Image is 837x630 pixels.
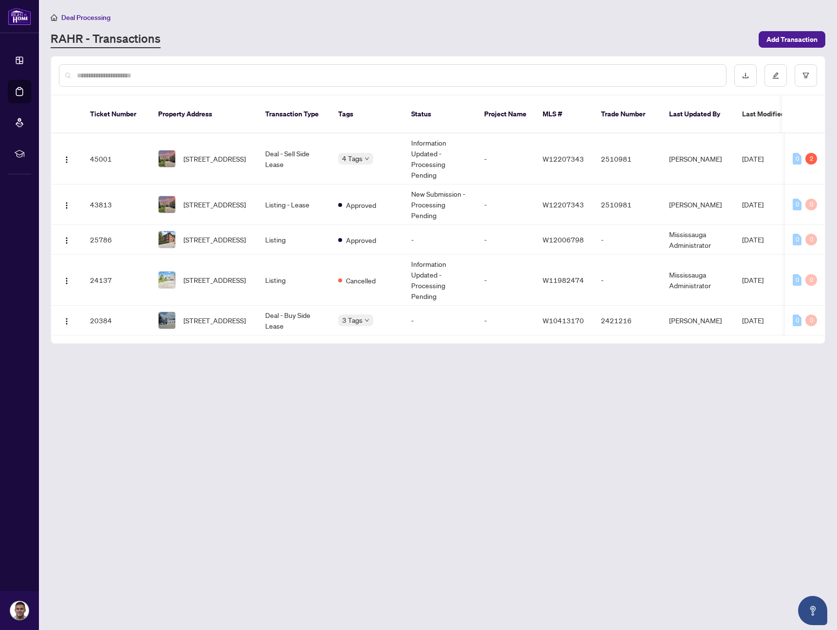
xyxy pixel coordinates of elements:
img: Profile Icon [10,601,29,620]
td: - [476,255,535,306]
td: [PERSON_NAME] [661,185,734,225]
span: W12006798 [543,235,584,244]
img: Logo [63,156,71,164]
span: W11982474 [543,276,584,284]
div: 2 [805,153,817,165]
span: Deal Processing [61,13,110,22]
img: Logo [63,202,71,209]
th: Transaction Type [257,95,330,133]
th: Property Address [150,95,257,133]
span: [STREET_ADDRESS] [183,315,246,326]
span: [STREET_ADDRESS] [183,275,246,285]
button: download [734,64,757,87]
span: W12207343 [543,154,584,163]
button: Open asap [798,596,827,625]
img: thumbnail-img [159,196,175,213]
td: - [403,225,476,255]
td: New Submission - Processing Pending [403,185,476,225]
div: 0 [793,315,801,326]
span: down [364,156,369,161]
span: [DATE] [742,200,764,209]
span: Cancelled [346,275,376,286]
span: 4 Tags [342,153,363,164]
td: Listing [257,225,330,255]
span: [DATE] [742,154,764,163]
span: 3 Tags [342,315,363,326]
span: Last Modified Date [742,109,801,119]
th: Status [403,95,476,133]
span: [DATE] [742,316,764,325]
img: Logo [63,277,71,285]
button: Logo [59,151,74,167]
span: home [51,14,57,21]
span: [STREET_ADDRESS] [183,234,246,245]
td: 45001 [82,133,150,185]
img: logo [8,7,31,25]
td: 2510981 [593,133,661,185]
td: - [476,225,535,255]
span: download [742,72,749,79]
td: - [403,306,476,335]
span: Approved [346,200,376,210]
img: thumbnail-img [159,231,175,248]
button: Logo [59,197,74,212]
div: 0 [805,199,817,210]
td: 24137 [82,255,150,306]
div: 0 [805,234,817,245]
button: Logo [59,313,74,328]
th: Tags [330,95,403,133]
span: [STREET_ADDRESS] [183,153,246,164]
div: 0 [793,234,801,245]
div: 0 [805,274,817,286]
td: - [476,306,535,335]
td: - [476,185,535,225]
span: W12207343 [543,200,584,209]
button: filter [795,64,817,87]
td: - [593,255,661,306]
td: 25786 [82,225,150,255]
button: Add Transaction [759,31,825,48]
th: Last Modified Date [734,95,822,133]
img: Logo [63,237,71,244]
td: - [593,225,661,255]
td: Information Updated - Processing Pending [403,255,476,306]
img: thumbnail-img [159,150,175,167]
span: Approved [346,235,376,245]
span: [STREET_ADDRESS] [183,199,246,210]
td: Information Updated - Processing Pending [403,133,476,185]
div: 0 [793,153,801,165]
td: 43813 [82,185,150,225]
td: Listing [257,255,330,306]
a: RAHR - Transactions [51,31,161,48]
div: 0 [793,199,801,210]
span: edit [772,72,779,79]
button: edit [764,64,787,87]
button: Logo [59,232,74,247]
th: Project Name [476,95,535,133]
th: Trade Number [593,95,661,133]
th: Ticket Number [82,95,150,133]
div: 0 [793,274,801,286]
th: Last Updated By [661,95,734,133]
th: MLS # [535,95,593,133]
img: thumbnail-img [159,272,175,288]
img: thumbnail-img [159,312,175,329]
img: Logo [63,317,71,325]
td: Deal - Buy Side Lease [257,306,330,335]
span: Add Transaction [766,32,818,47]
td: [PERSON_NAME] [661,133,734,185]
button: Logo [59,272,74,288]
td: 20384 [82,306,150,335]
span: down [364,318,369,323]
span: W10413170 [543,316,584,325]
td: Listing - Lease [257,185,330,225]
td: [PERSON_NAME] [661,306,734,335]
td: Deal - Sell Side Lease [257,133,330,185]
td: 2510981 [593,185,661,225]
span: [DATE] [742,276,764,284]
td: Mississauga Administrator [661,225,734,255]
td: 2421216 [593,306,661,335]
span: [DATE] [742,235,764,244]
div: 0 [805,315,817,326]
td: - [476,133,535,185]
